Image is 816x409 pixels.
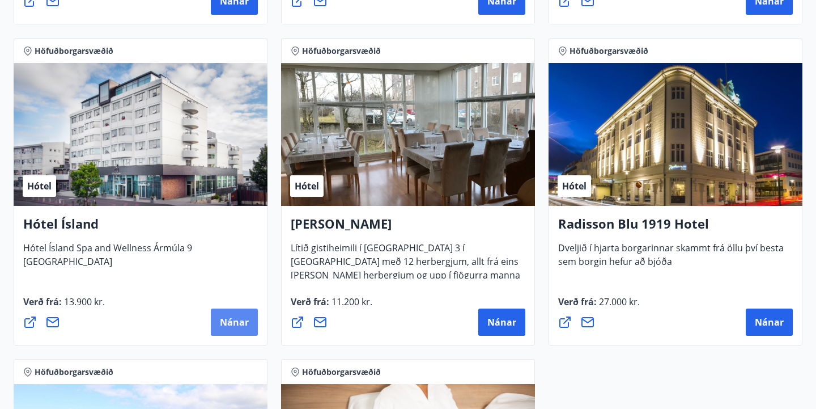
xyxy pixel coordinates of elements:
[755,316,784,328] span: Nánar
[295,180,319,192] span: Hótel
[291,242,520,304] span: Lítið gistiheimili í [GEOGRAPHIC_DATA] 3 í [GEOGRAPHIC_DATA] með 12 herbergjum, allt frá eins [PE...
[35,366,113,378] span: Höfuðborgarsvæðið
[211,309,258,336] button: Nánar
[558,296,640,317] span: Verð frá :
[558,242,784,277] span: Dveljið í hjarta borgarinnar skammt frá öllu því besta sem borgin hefur að bjóða
[487,316,516,328] span: Nánar
[291,296,372,317] span: Verð frá :
[27,180,52,192] span: Hótel
[302,45,381,57] span: Höfuðborgarsvæðið
[597,296,640,308] span: 27.000 kr.
[220,316,249,328] span: Nánar
[329,296,372,308] span: 11.200 kr.
[62,296,105,308] span: 13.900 kr.
[23,242,192,277] span: Hótel Ísland Spa and Wellness Ármúla 9 [GEOGRAPHIC_DATA]
[558,215,793,241] h4: Radisson Blu 1919 Hotel
[302,366,381,378] span: Höfuðborgarsvæðið
[23,296,105,317] span: Verð frá :
[23,215,258,241] h4: Hótel Ísland
[478,309,525,336] button: Nánar
[291,215,525,241] h4: [PERSON_NAME]
[569,45,648,57] span: Höfuðborgarsvæðið
[746,309,793,336] button: Nánar
[562,180,586,192] span: Hótel
[35,45,113,57] span: Höfuðborgarsvæðið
